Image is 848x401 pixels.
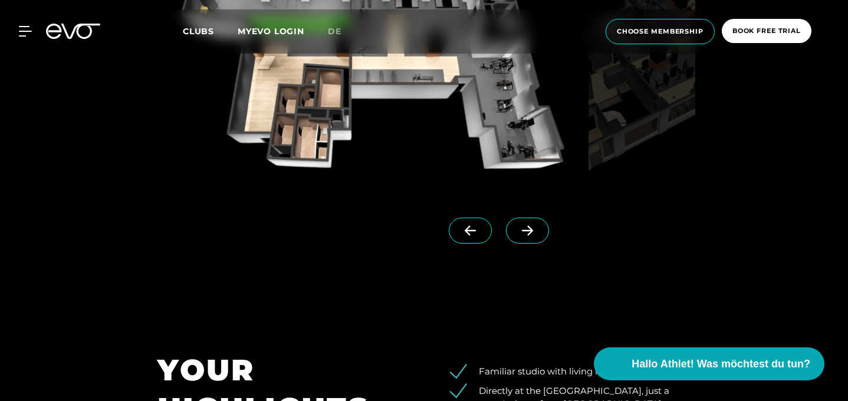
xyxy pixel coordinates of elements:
[632,356,810,372] span: Hallo Athlet! Was möchtest du tun?
[458,365,691,379] li: Familiar studio with living room character
[183,26,214,37] span: Clubs
[328,25,356,38] a: de
[594,347,824,380] button: Hallo Athlet! Was möchtest du tun?
[732,26,801,36] span: book free trial
[602,19,718,44] a: choose membership
[183,25,238,37] a: Clubs
[718,19,815,44] a: book free trial
[328,26,341,37] span: de
[238,26,304,37] a: MYEVO LOGIN
[617,27,704,37] span: choose membership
